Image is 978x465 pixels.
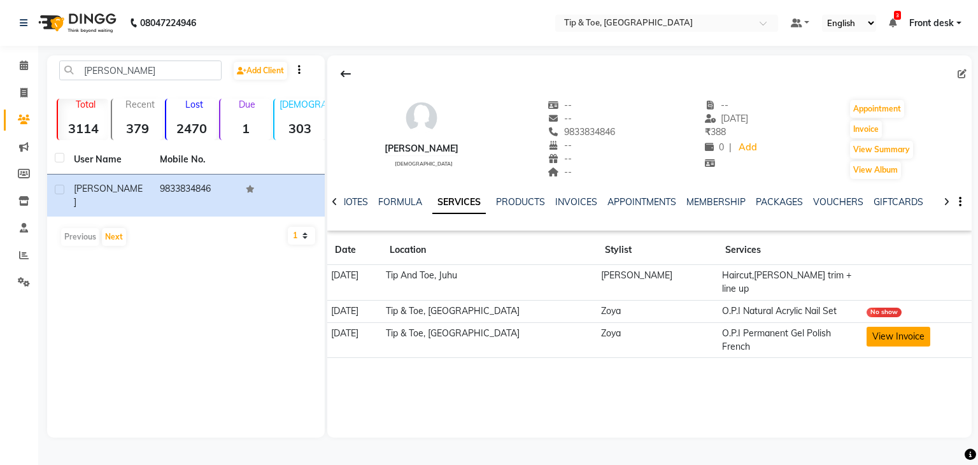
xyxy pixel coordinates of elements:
th: Date [327,236,382,265]
strong: 379 [112,120,162,136]
span: -- [705,99,729,111]
td: [PERSON_NAME] [597,265,718,301]
th: User Name [66,145,152,175]
td: 9833834846 [152,175,238,217]
div: [PERSON_NAME] [385,142,458,155]
span: Front desk [909,17,954,30]
span: 3 [894,11,901,20]
strong: 303 [274,120,325,136]
a: SERVICES [432,191,486,214]
th: Services [718,236,863,265]
p: Due [223,99,271,110]
img: avatar [402,99,441,137]
strong: 2470 [166,120,216,136]
span: -- [548,166,572,178]
a: Add [737,139,759,157]
span: 9833834846 [548,126,616,138]
a: INVOICES [555,196,597,208]
td: Tip & Toe, [GEOGRAPHIC_DATA] [382,300,597,322]
span: -- [548,99,572,111]
span: [DEMOGRAPHIC_DATA] [395,161,453,167]
a: POINTS [933,196,966,208]
span: -- [548,153,572,164]
td: Tip & Toe, [GEOGRAPHIC_DATA] [382,322,597,358]
th: Stylist [597,236,718,265]
a: MEMBERSHIP [686,196,746,208]
button: Next [102,228,126,246]
button: View Invoice [867,327,930,347]
a: GIFTCARDS [874,196,923,208]
td: O.P.I Natural Acrylic Nail Set [718,300,863,322]
img: logo [32,5,120,41]
div: No show [867,308,902,317]
a: PACKAGES [756,196,803,208]
span: ₹ [705,126,711,138]
button: Appointment [850,100,904,118]
input: Search by Name/Mobile/Email/Code [59,61,222,80]
th: Mobile No. [152,145,238,175]
a: VOUCHERS [813,196,863,208]
span: [PERSON_NAME] [74,183,143,208]
td: O.P.I Permanent Gel Polish French [718,322,863,358]
a: Add Client [234,62,287,80]
span: 0 [705,141,724,153]
span: -- [548,139,572,151]
td: Tip And Toe, Juhu [382,265,597,301]
a: APPOINTMENTS [607,196,676,208]
p: Total [63,99,108,110]
td: [DATE] [327,322,382,358]
th: Location [382,236,597,265]
div: Back to Client [332,62,359,86]
td: [DATE] [327,265,382,301]
span: [DATE] [705,113,749,124]
a: FORMULA [378,196,422,208]
button: View Album [850,161,901,179]
span: 388 [705,126,726,138]
span: -- [548,113,572,124]
button: View Summary [850,141,913,159]
a: PRODUCTS [496,196,545,208]
p: Lost [171,99,216,110]
p: [DEMOGRAPHIC_DATA] [280,99,325,110]
strong: 3114 [58,120,108,136]
td: Zoya [597,300,718,322]
strong: 1 [220,120,271,136]
td: Zoya [597,322,718,358]
button: Invoice [850,120,882,138]
a: 3 [889,17,896,29]
a: NOTES [339,196,368,208]
td: Haircut,[PERSON_NAME] trim + line up [718,265,863,301]
td: [DATE] [327,300,382,322]
b: 08047224946 [140,5,196,41]
span: | [729,141,732,154]
p: Recent [117,99,162,110]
